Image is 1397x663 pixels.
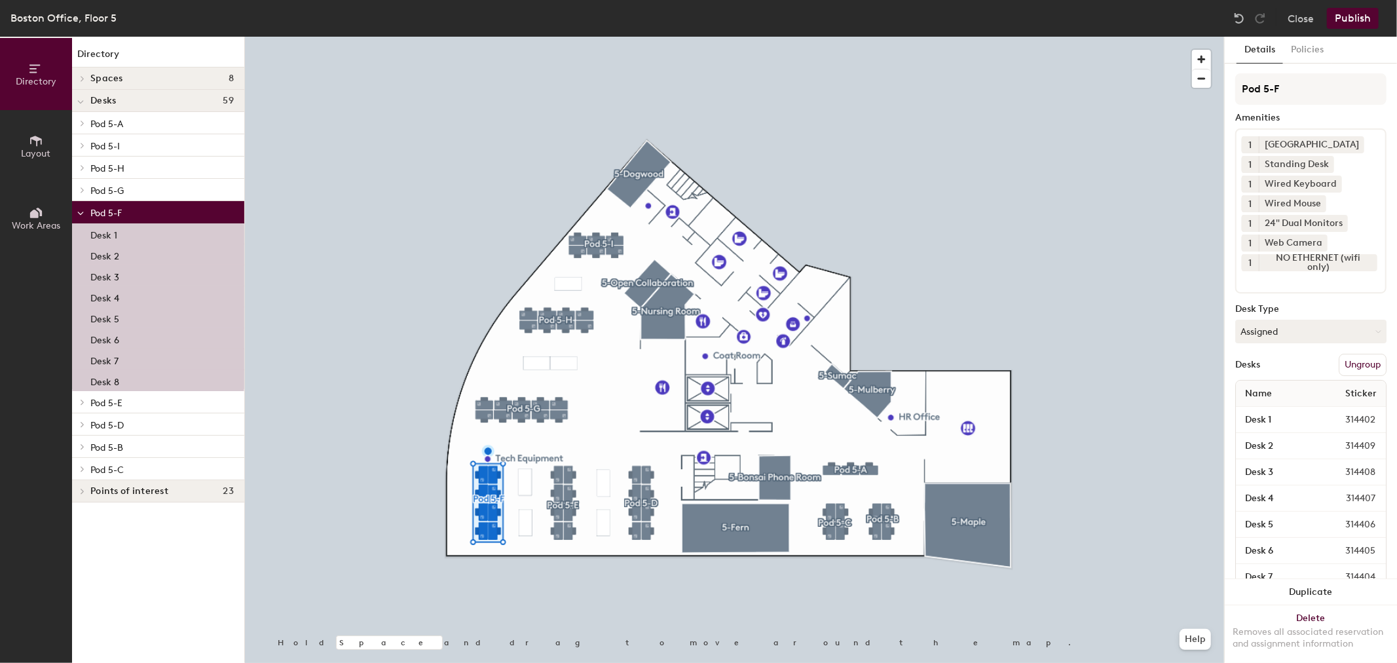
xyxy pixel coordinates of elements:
[1314,518,1383,532] span: 314406
[223,486,234,497] span: 23
[1235,320,1387,343] button: Assigned
[90,420,124,431] span: Pod 5-D
[1249,197,1252,211] span: 1
[1242,156,1259,173] button: 1
[1314,439,1383,453] span: 314409
[90,442,123,453] span: Pod 5-B
[1254,12,1267,25] img: Redo
[1235,360,1260,370] div: Desks
[90,352,119,367] p: Desk 7
[1239,382,1278,406] span: Name
[1249,217,1252,231] span: 1
[1239,411,1314,429] input: Unnamed desk
[1249,158,1252,172] span: 1
[1233,626,1389,650] div: Removes all associated reservation and assignment information
[1249,138,1252,152] span: 1
[1259,195,1326,212] div: Wired Mouse
[1242,195,1259,212] button: 1
[1242,215,1259,232] button: 1
[1239,568,1314,586] input: Unnamed desk
[90,96,116,106] span: Desks
[1259,254,1377,271] div: NO ETHERNET (wifi only)
[90,464,124,476] span: Pod 5-C
[1249,256,1252,270] span: 1
[223,96,234,106] span: 59
[1242,235,1259,252] button: 1
[90,310,119,325] p: Desk 5
[90,268,119,283] p: Desk 3
[1249,237,1252,250] span: 1
[1237,37,1283,64] button: Details
[1259,176,1342,193] div: Wired Keyboard
[16,76,56,87] span: Directory
[1249,178,1252,191] span: 1
[12,220,60,231] span: Work Areas
[90,141,120,152] span: Pod 5-I
[1339,354,1387,376] button: Ungroup
[90,331,119,346] p: Desk 6
[1242,136,1259,153] button: 1
[90,73,123,84] span: Spaces
[1239,437,1314,455] input: Unnamed desk
[1283,37,1332,64] button: Policies
[1225,605,1397,663] button: DeleteRemoves all associated reservation and assignment information
[1314,491,1383,506] span: 314407
[1259,215,1348,232] div: 24" Dual Monitors
[1259,136,1364,153] div: [GEOGRAPHIC_DATA]
[1327,8,1379,29] button: Publish
[1239,516,1314,534] input: Unnamed desk
[22,148,51,159] span: Layout
[229,73,234,84] span: 8
[1288,8,1314,29] button: Close
[90,185,124,197] span: Pod 5-G
[1259,156,1334,173] div: Standing Desk
[10,10,117,26] div: Boston Office, Floor 5
[1314,413,1383,427] span: 314402
[1239,489,1314,508] input: Unnamed desk
[90,208,122,219] span: Pod 5-F
[1235,304,1387,314] div: Desk Type
[1314,465,1383,480] span: 314408
[90,289,119,304] p: Desk 4
[1242,254,1259,271] button: 1
[1339,382,1383,406] span: Sticker
[1242,176,1259,193] button: 1
[1314,570,1383,584] span: 314404
[90,163,124,174] span: Pod 5-H
[90,373,119,388] p: Desk 8
[90,226,117,241] p: Desk 1
[72,47,244,67] h1: Directory
[1239,542,1314,560] input: Unnamed desk
[90,247,119,262] p: Desk 2
[1233,12,1246,25] img: Undo
[90,119,123,130] span: Pod 5-A
[1235,113,1387,123] div: Amenities
[1180,629,1211,650] button: Help
[90,398,122,409] span: Pod 5-E
[1239,463,1314,482] input: Unnamed desk
[90,486,168,497] span: Points of interest
[1225,579,1397,605] button: Duplicate
[1314,544,1383,558] span: 314405
[1259,235,1328,252] div: Web Camera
